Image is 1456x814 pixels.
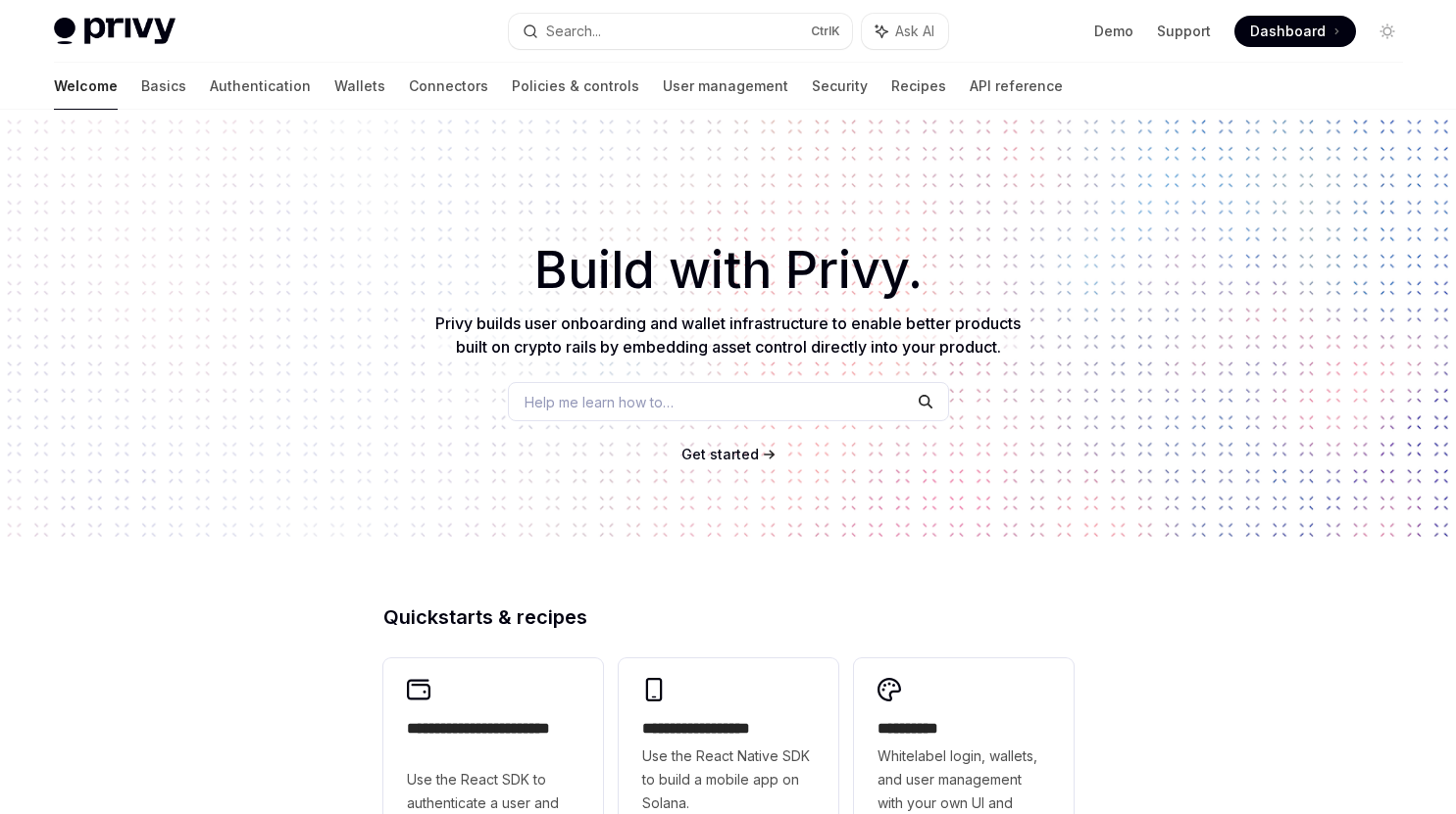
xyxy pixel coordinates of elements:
span: Build with Privy. [534,253,923,288]
span: Get started [681,446,759,462]
a: Authentication [210,63,311,110]
a: Demo [1094,22,1133,41]
a: Get started [681,445,759,464]
img: light logo [54,18,176,45]
button: Toggle dark mode [1372,16,1403,47]
a: Recipes [891,63,946,110]
a: Security [812,63,868,110]
a: Connectors [409,63,488,110]
span: Help me learn how to… [525,392,674,412]
span: Dashboard [1250,22,1326,41]
a: Wallets [334,63,385,110]
span: Quickstarts & recipes [383,607,587,627]
button: Search...CtrlK [509,14,852,49]
a: Basics [141,63,186,110]
span: Privy builds user onboarding and wallet infrastructure to enable better products built on crypto ... [435,313,1021,357]
span: Ask AI [895,22,934,41]
a: User management [663,63,788,110]
a: API reference [970,63,1063,110]
a: Policies & controls [512,63,639,110]
a: Welcome [54,63,118,110]
div: Search... [546,20,601,43]
a: Dashboard [1234,16,1356,47]
a: Support [1157,22,1211,41]
button: Ask AI [862,14,948,49]
span: Ctrl K [811,24,840,39]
